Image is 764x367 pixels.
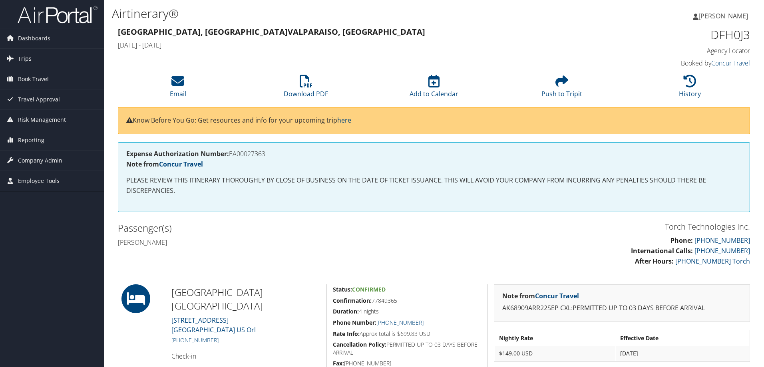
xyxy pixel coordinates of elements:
[171,336,219,344] a: [PHONE_NUMBER]
[333,341,386,348] strong: Cancellation Policy:
[333,307,359,315] strong: Duration:
[18,89,60,109] span: Travel Approval
[410,79,458,98] a: Add to Calendar
[171,352,320,361] h4: Check-in
[171,316,256,334] a: [STREET_ADDRESS][GEOGRAPHIC_DATA] US Orl
[635,257,674,266] strong: After Hours:
[126,175,742,196] p: PLEASE REVIEW THIS ITINERARY THOROUGHLY BY CLOSE OF BUSINESS ON THE DATE OF TICKET ISSUANCE. THIS...
[535,292,579,300] a: Concur Travel
[18,151,62,171] span: Company Admin
[601,46,750,55] h4: Agency Locator
[18,28,50,48] span: Dashboards
[159,160,203,169] a: Concur Travel
[495,346,615,361] td: $149.00 USD
[693,4,756,28] a: [PERSON_NAME]
[126,149,229,158] strong: Expense Authorization Number:
[126,151,742,157] h4: EA00027363
[170,79,186,98] a: Email
[284,79,328,98] a: Download PDF
[440,221,750,232] h3: Torch Technologies Inc.
[333,297,481,305] h5: 77849365
[118,41,589,50] h4: [DATE] - [DATE]
[112,5,541,22] h1: Airtinerary®
[616,331,749,345] th: Effective Date
[376,319,424,326] a: [PHONE_NUMBER]
[171,286,320,312] h2: [GEOGRAPHIC_DATA] [GEOGRAPHIC_DATA]
[333,341,481,356] h5: PERMITTED UP TO 03 DAYS BEFORE ARRIVAL
[352,286,386,293] span: Confirmed
[679,79,701,98] a: History
[18,69,49,89] span: Book Travel
[337,116,351,125] a: here
[631,246,693,255] strong: International Calls:
[333,286,352,293] strong: Status:
[18,171,60,191] span: Employee Tools
[616,346,749,361] td: [DATE]
[698,12,748,20] span: [PERSON_NAME]
[333,319,376,326] strong: Phone Number:
[333,359,344,367] strong: Fax:
[18,49,32,69] span: Trips
[126,160,203,169] strong: Note from
[333,330,481,338] h5: Approx total is $699.83 USD
[495,331,615,345] th: Nightly Rate
[694,246,750,255] a: [PHONE_NUMBER]
[18,110,66,130] span: Risk Management
[502,303,742,313] p: AK68909ARR22SEP CXL:PERMITTED UP TO 03 DAYS BEFORE ARRIVAL
[118,221,428,235] h2: Passenger(s)
[601,59,750,67] h4: Booked by
[18,5,97,24] img: airportal-logo.png
[670,236,693,245] strong: Phone:
[675,257,750,266] a: [PHONE_NUMBER] Torch
[333,297,372,304] strong: Confirmation:
[118,26,425,37] strong: [GEOGRAPHIC_DATA], [GEOGRAPHIC_DATA] Valparaiso, [GEOGRAPHIC_DATA]
[126,115,742,126] p: Know Before You Go: Get resources and info for your upcoming trip
[502,292,579,300] strong: Note from
[694,236,750,245] a: [PHONE_NUMBER]
[601,26,750,43] h1: DFH0J3
[333,330,360,337] strong: Rate Info:
[333,307,481,315] h5: 4 nights
[541,79,582,98] a: Push to Tripit
[711,59,750,67] a: Concur Travel
[118,238,428,247] h4: [PERSON_NAME]
[18,130,44,150] span: Reporting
